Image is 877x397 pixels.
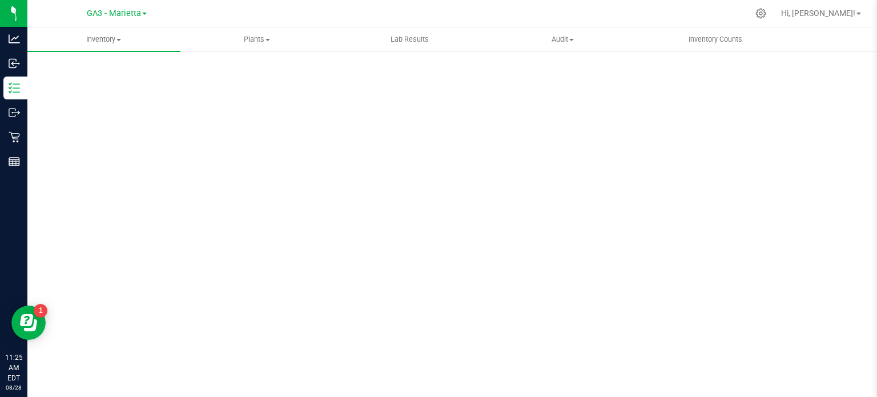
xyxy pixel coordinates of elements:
a: Lab Results [333,27,486,51]
a: Audit [486,27,639,51]
p: 08/28 [5,383,22,392]
a: Plants [180,27,333,51]
a: Inventory [27,27,180,51]
span: Audit [486,34,638,45]
span: Plants [181,34,333,45]
p: 11:25 AM EDT [5,352,22,383]
iframe: Resource center [11,306,46,340]
inline-svg: Reports [9,156,20,167]
inline-svg: Retail [9,131,20,143]
div: Manage settings [754,8,768,19]
span: Inventory Counts [673,34,758,45]
span: GA3 - Marietta [87,9,141,18]
span: Inventory [27,34,180,45]
inline-svg: Inbound [9,58,20,69]
span: Lab Results [375,34,444,45]
inline-svg: Outbound [9,107,20,118]
a: Inventory Counts [639,27,792,51]
iframe: Resource center unread badge [34,304,47,318]
span: Hi, [PERSON_NAME]! [781,9,855,18]
inline-svg: Analytics [9,33,20,45]
inline-svg: Inventory [9,82,20,94]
